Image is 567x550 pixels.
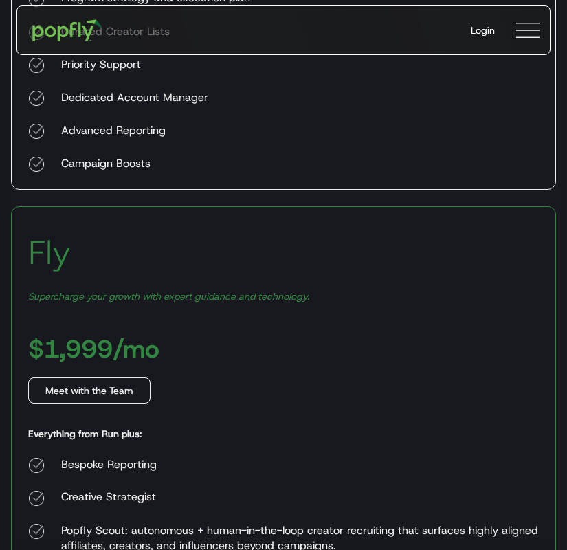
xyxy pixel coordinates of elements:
[61,457,539,474] div: Bespoke Reporting
[23,10,111,51] a: home
[28,336,159,361] h3: $1,999/mo
[28,232,71,273] h3: Fly
[61,490,539,507] div: Creative Strategist
[61,156,250,173] div: Campaign Boosts
[45,384,133,397] div: Meet with the Team
[28,377,151,404] a: Meet with the Team
[460,12,506,48] a: Login
[28,427,142,441] h5: Everything from Run plus:
[61,123,250,140] div: Advanced Reporting
[61,90,250,107] div: Dedicated Account Manager
[28,290,309,302] em: Supercharge your growth with expert guidance and technology.
[471,23,495,37] div: Login
[61,57,250,74] div: Priority Support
